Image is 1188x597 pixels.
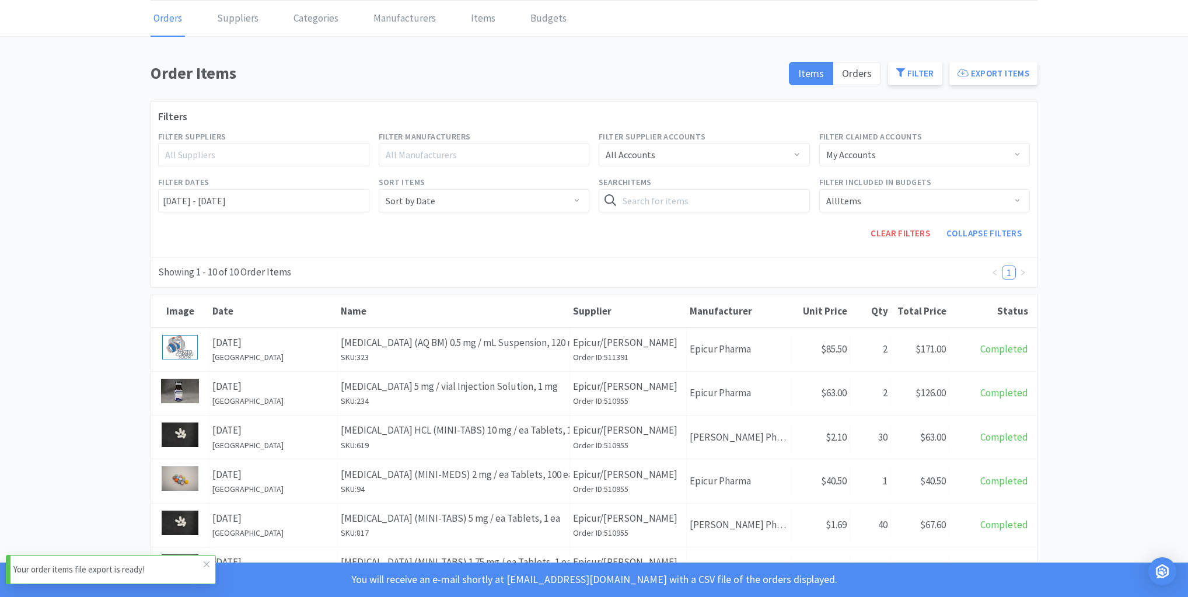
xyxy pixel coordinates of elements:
span: Completed [980,474,1028,487]
span: $2.10 [826,431,847,444]
span: $67.60 [920,518,946,531]
span: $40.50 [821,474,847,487]
h6: Order ID: 510955 [573,526,683,539]
div: Status [952,305,1028,317]
label: Filter Included in Budgets [819,176,932,188]
img: 09fdbecf601e42caae2d2d15e2b1df23_625588.jpeg [162,335,198,359]
img: 9bfca08fe1c34cb69ab03a243dd06ab5_737238.jpeg [162,511,198,535]
input: Select date range [158,189,369,212]
div: My Accounts [826,144,876,166]
div: Open Intercom Messenger [1148,557,1176,585]
h3: Filters [158,109,1030,125]
span: Completed [980,431,1028,444]
span: Items [798,67,824,80]
label: Filter Claimed Accounts [819,130,923,143]
span: $63.00 [821,386,847,399]
h6: Order ID: 510955 [573,483,683,495]
p: [DATE] [212,511,334,526]
h6: Order ID: 510955 [573,394,683,407]
span: Completed [980,386,1028,399]
p: [MEDICAL_DATA] HCL (MINI-TABS) 10 mg / ea Tablets, 1 ea [341,423,567,438]
p: Epicur/[PERSON_NAME] [573,467,683,483]
label: Sort Items [379,176,425,188]
div: Total Price [894,305,946,317]
span: Completed [980,343,1028,355]
div: [PERSON_NAME] Pharmacy [687,554,792,584]
h6: Order ID: 510955 [573,439,683,452]
div: Qty [853,305,888,317]
i: icon: right [1019,269,1026,276]
div: 130 [850,554,891,584]
button: Clear Filters [862,222,938,245]
p: Epicur/[PERSON_NAME] [573,554,683,570]
img: 199ee0425134445199565a52e6d80a7a_625864.jpeg [161,379,199,403]
h6: [GEOGRAPHIC_DATA] [212,526,334,539]
label: Search Items [599,176,651,188]
div: 1 [850,466,891,496]
img: 35df4e8813874ca7bf9d7be971cc53bf_625688.jpeg [162,423,198,447]
h6: [GEOGRAPHIC_DATA] [212,351,334,364]
a: 1 [1002,266,1015,279]
div: 40 [850,510,891,540]
button: Filter [888,62,942,85]
p: Your order items file export is ready! [13,563,204,577]
h6: SKU: 619 [341,439,567,452]
h6: [GEOGRAPHIC_DATA] [212,483,334,495]
a: Orders [151,1,185,37]
div: All Accounts [606,144,655,166]
span: $85.50 [821,343,847,355]
h6: SKU: 323 [341,351,567,364]
h1: Order Items [151,60,782,86]
label: Filter Supplier Accounts [599,130,706,143]
p: [MEDICAL_DATA] (MINI-MEDS) 2 mg / ea Tablets, 100 ea [341,467,567,483]
a: Categories [291,1,341,37]
span: $40.50 [920,474,946,487]
div: Manufacturer [690,305,789,317]
span: $1.69 [826,518,847,531]
p: [DATE] [212,335,334,351]
i: icon: left [991,269,998,276]
p: [MEDICAL_DATA] (MINI-TABS) 5 mg / ea Tablets, 1 ea [341,511,567,526]
div: [PERSON_NAME] Pharmacy [687,423,792,452]
label: Filter Dates [158,176,209,188]
label: Filter Manufacturers [379,130,471,143]
div: Name [341,305,567,317]
p: [DATE] [212,423,334,438]
span: $171.00 [916,343,946,355]
label: Filter Suppliers [158,130,226,143]
div: All Suppliers [165,149,352,160]
p: [DATE] [212,554,334,570]
div: All Items [826,190,861,212]
div: Supplier [573,305,684,317]
p: Epicur/[PERSON_NAME] [573,379,683,394]
span: $126.00 [916,386,946,399]
p: [MEDICAL_DATA] (MINI-TABS) 1.75 mg / ea Tablets, 1 ea [341,554,567,570]
p: [MEDICAL_DATA] 5 mg / vial Injection Solution, 1 mg [341,379,567,394]
h6: SKU: 94 [341,483,567,495]
div: Unit Price [795,305,847,317]
h6: SKU: 234 [341,394,567,407]
div: All Manufacturers [386,149,572,160]
span: Completed [980,518,1028,531]
li: Previous Page [988,266,1002,280]
a: Budgets [527,1,569,37]
input: Search for items [599,189,810,212]
a: Suppliers [214,1,261,37]
div: [PERSON_NAME] Pharmacy [687,510,792,540]
li: Next Page [1016,266,1030,280]
p: Epicur/[PERSON_NAME] [573,335,683,351]
img: 192ab2e6a1c6421294a382479907b73a_741170.jpeg [162,554,198,579]
img: a746015aa88a4630ade944ab38f686c7_625587.jpeg [162,466,198,491]
h6: [GEOGRAPHIC_DATA] [212,394,334,407]
h6: Order ID: 511391 [573,351,683,364]
p: [DATE] [212,467,334,483]
button: Export Items [949,62,1037,85]
div: Epicur Pharma [687,334,792,364]
div: Sort by Date [386,190,435,212]
div: Image [154,305,207,317]
div: Epicur Pharma [687,378,792,408]
span: $63.00 [920,431,946,444]
div: 2 [850,334,891,364]
div: Epicur Pharma [687,466,792,496]
div: Date [212,305,335,317]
